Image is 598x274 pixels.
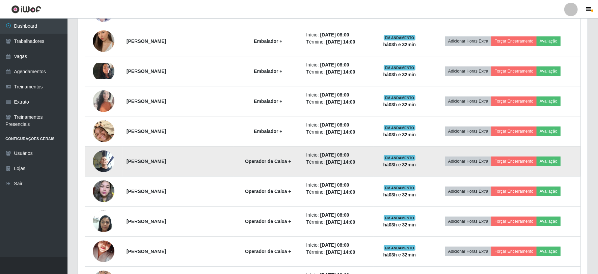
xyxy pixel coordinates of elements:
li: Término: [306,68,370,76]
time: [DATE] 08:00 [320,212,349,218]
time: [DATE] 14:00 [326,249,355,255]
button: Avaliação [537,217,561,226]
button: Forçar Encerramento [491,217,537,226]
button: Forçar Encerramento [491,187,537,196]
strong: [PERSON_NAME] [127,38,166,44]
time: [DATE] 14:00 [326,69,355,75]
img: 1634907805222.jpeg [93,177,114,206]
button: Avaliação [537,36,561,46]
strong: Embalador + [254,68,282,74]
time: [DATE] 08:00 [320,182,349,188]
button: Forçar Encerramento [491,66,537,76]
strong: há 03 h e 32 min [383,72,416,77]
time: [DATE] 14:00 [326,189,355,195]
li: Início: [306,91,370,99]
img: 1673461881907.jpeg [93,232,114,271]
strong: [PERSON_NAME] [127,249,166,254]
img: 1736288178344.jpeg [93,147,114,175]
strong: há 03 h e 32 min [383,162,416,167]
strong: Embalador + [254,129,282,134]
span: EM ANDAMENTO [384,35,416,40]
button: Avaliação [537,127,561,136]
time: [DATE] 14:00 [326,219,355,225]
li: Término: [306,99,370,106]
strong: há 03 h e 32 min [383,42,416,47]
time: [DATE] 14:00 [326,99,355,105]
li: Término: [306,249,370,256]
button: Adicionar Horas Extra [445,36,491,46]
li: Início: [306,61,370,68]
li: Início: [306,121,370,129]
img: 1742564101820.jpeg [93,112,114,150]
span: EM ANDAMENTO [384,125,416,131]
strong: Embalador + [254,38,282,44]
time: [DATE] 08:00 [320,242,349,248]
img: CoreUI Logo [11,5,41,13]
li: Início: [306,31,370,38]
button: Forçar Encerramento [491,97,537,106]
li: Término: [306,38,370,46]
strong: Operador de Caixa + [245,219,291,224]
li: Início: [306,212,370,219]
button: Avaliação [537,157,561,166]
button: Forçar Encerramento [491,157,537,166]
strong: há 03 h e 32 min [383,252,416,257]
strong: [PERSON_NAME] [127,219,166,224]
button: Adicionar Horas Extra [445,66,491,76]
time: [DATE] 08:00 [320,62,349,67]
strong: há 03 h e 32 min [383,222,416,227]
time: [DATE] 14:00 [326,159,355,165]
button: Adicionar Horas Extra [445,247,491,256]
img: 1736347435589.jpeg [93,87,114,115]
strong: há 03 h e 32 min [383,102,416,107]
time: [DATE] 14:00 [326,39,355,45]
time: [DATE] 08:00 [320,32,349,37]
strong: Operador de Caixa + [245,189,291,194]
button: Avaliação [537,187,561,196]
span: EM ANDAMENTO [384,185,416,191]
button: Forçar Encerramento [491,127,537,136]
time: [DATE] 08:00 [320,152,349,158]
button: Adicionar Horas Extra [445,187,491,196]
li: Término: [306,189,370,196]
time: [DATE] 08:00 [320,92,349,98]
li: Início: [306,242,370,249]
button: Avaliação [537,247,561,256]
li: Início: [306,152,370,159]
button: Adicionar Horas Extra [445,127,491,136]
strong: [PERSON_NAME] [127,189,166,194]
img: 1732121401472.jpeg [93,63,114,79]
strong: [PERSON_NAME] [127,99,166,104]
strong: Operador de Caixa + [245,249,291,254]
strong: Operador de Caixa + [245,159,291,164]
span: EM ANDAMENTO [384,215,416,221]
button: Avaliação [537,66,561,76]
img: 1678454090194.jpeg [93,207,114,236]
li: Término: [306,219,370,226]
strong: [PERSON_NAME] [127,159,166,164]
strong: há 03 h e 32 min [383,132,416,137]
strong: [PERSON_NAME] [127,129,166,134]
li: Início: [306,182,370,189]
button: Forçar Encerramento [491,36,537,46]
strong: Embalador + [254,99,282,104]
span: EM ANDAMENTO [384,65,416,71]
button: Forçar Encerramento [491,247,537,256]
span: EM ANDAMENTO [384,95,416,101]
time: [DATE] 08:00 [320,122,349,128]
strong: [PERSON_NAME] [127,68,166,74]
button: Adicionar Horas Extra [445,217,491,226]
li: Término: [306,129,370,136]
li: Término: [306,159,370,166]
button: Avaliação [537,97,561,106]
img: 1726843686104.jpeg [93,22,114,60]
span: EM ANDAMENTO [384,155,416,161]
strong: há 03 h e 32 min [383,192,416,197]
button: Adicionar Horas Extra [445,97,491,106]
span: EM ANDAMENTO [384,245,416,251]
time: [DATE] 14:00 [326,129,355,135]
button: Adicionar Horas Extra [445,157,491,166]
